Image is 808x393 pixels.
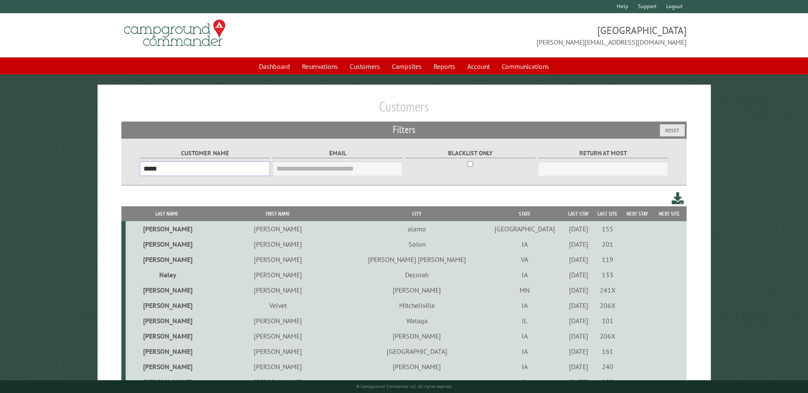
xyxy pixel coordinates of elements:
[208,344,348,359] td: [PERSON_NAME]
[121,98,686,122] h1: Customers
[565,332,592,340] div: [DATE]
[348,359,486,374] td: [PERSON_NAME]
[593,236,622,252] td: 201
[622,206,652,221] th: Next Stay
[404,23,687,47] span: [GEOGRAPHIC_DATA] [PERSON_NAME][EMAIL_ADDRESS][DOMAIN_NAME]
[565,225,592,233] div: [DATE]
[348,252,486,267] td: [PERSON_NAME] [PERSON_NAME]
[497,58,554,74] a: Communications
[126,252,208,267] td: [PERSON_NAME]
[428,58,460,74] a: Reports
[208,328,348,344] td: [PERSON_NAME]
[593,344,622,359] td: 161
[208,267,348,282] td: [PERSON_NAME]
[348,236,486,252] td: Solon
[126,328,208,344] td: [PERSON_NAME]
[348,282,486,298] td: [PERSON_NAME]
[486,236,564,252] td: IA
[345,58,385,74] a: Customers
[208,206,348,221] th: First Name
[593,267,622,282] td: 133
[538,148,668,158] label: Return at most
[486,374,564,390] td: IL
[140,148,270,158] label: Customer Name
[486,282,564,298] td: MN
[126,221,208,236] td: [PERSON_NAME]
[593,221,622,236] td: 155
[486,221,564,236] td: [GEOGRAPHIC_DATA]
[208,359,348,374] td: [PERSON_NAME]
[208,282,348,298] td: [PERSON_NAME]
[486,328,564,344] td: IA
[593,313,622,328] td: 101
[356,384,452,389] small: © Campground Commander LLC. All rights reserved.
[565,240,592,248] div: [DATE]
[405,148,535,158] label: Blacklist only
[486,298,564,313] td: IA
[593,252,622,267] td: 119
[126,344,208,359] td: [PERSON_NAME]
[254,58,295,74] a: Dashboard
[348,344,486,359] td: [GEOGRAPHIC_DATA]
[486,206,564,221] th: State
[121,17,228,50] img: Campground Commander
[387,58,427,74] a: Campsites
[462,58,495,74] a: Account
[273,148,403,158] label: Email
[565,362,592,371] div: [DATE]
[593,374,622,390] td: 005
[593,206,622,221] th: Last Site
[208,221,348,236] td: [PERSON_NAME]
[126,359,208,374] td: [PERSON_NAME]
[126,298,208,313] td: [PERSON_NAME]
[208,298,348,313] td: Velvet
[208,236,348,252] td: [PERSON_NAME]
[208,313,348,328] td: [PERSON_NAME]
[348,221,486,236] td: alamo
[126,267,208,282] td: Naley
[348,206,486,221] th: City
[126,374,208,390] td: [PERSON_NAME]
[297,58,343,74] a: Reservations
[486,344,564,359] td: IA
[126,236,208,252] td: [PERSON_NAME]
[486,267,564,282] td: IA
[208,252,348,267] td: [PERSON_NAME]
[672,191,684,206] a: Download this customer list (.csv)
[121,122,686,138] h2: Filters
[593,298,622,313] td: 206X
[660,124,685,137] button: Reset
[565,271,592,279] div: [DATE]
[486,252,564,267] td: VA
[126,206,208,221] th: Last Name
[486,359,564,374] td: IA
[486,313,564,328] td: IL
[593,328,622,344] td: 206X
[348,267,486,282] td: Decorah
[593,282,622,298] td: 241X
[348,328,486,344] td: [PERSON_NAME]
[565,255,592,264] div: [DATE]
[208,374,348,390] td: [PERSON_NAME]
[126,282,208,298] td: [PERSON_NAME]
[126,313,208,328] td: [PERSON_NAME]
[565,316,592,325] div: [DATE]
[565,286,592,294] div: [DATE]
[565,347,592,356] div: [DATE]
[348,313,486,328] td: Wataga
[593,359,622,374] td: 240
[564,206,593,221] th: Last Stay
[348,374,486,390] td: Lombard
[565,378,592,386] div: [DATE]
[653,206,687,221] th: Next Site
[348,298,486,313] td: Mitchellville
[565,301,592,310] div: [DATE]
